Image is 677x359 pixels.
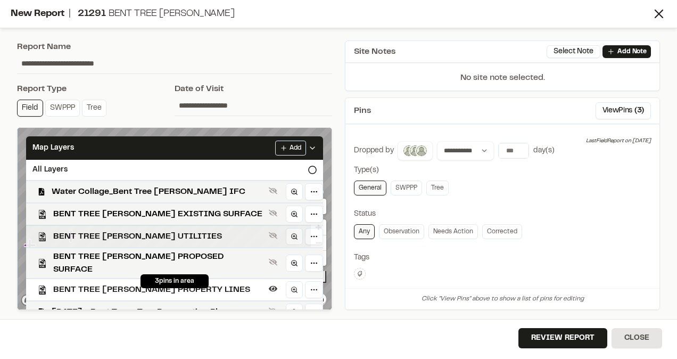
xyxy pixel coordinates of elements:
[17,40,332,53] div: Report Name
[26,160,323,180] div: All Layers
[53,230,265,243] span: BENT TREE [PERSON_NAME] UTILITIES
[391,181,422,195] a: SWPPP
[52,306,265,319] span: [DATE] - Bent Tree - Tree Preservation Plans
[286,255,303,272] a: Zoom to layer
[286,281,303,298] a: Zoom to layer
[482,224,522,239] a: Corrected
[354,268,366,280] button: Edit Tags
[11,7,651,21] div: New Report
[596,102,651,119] button: ViewPins (3)
[415,144,428,157] img: Miguel Angel Soto Montes
[354,145,394,157] div: Dropped by
[354,208,651,220] div: Status
[286,304,303,321] a: Zoom to layer
[354,104,371,117] span: Pins
[275,141,306,156] button: Add
[354,181,386,195] a: General
[155,276,194,286] span: 3 pins in area
[398,141,433,160] button: fernando ceballos, Will Lamb, Miguel Angel Soto Montes
[290,143,301,153] span: Add
[109,10,235,18] span: Bent Tree [PERSON_NAME]
[53,250,265,276] span: BENT TREE [PERSON_NAME] PROPOSED SURFACE
[52,185,265,198] span: Water Collage_Bent Tree [PERSON_NAME] IFC
[428,224,478,239] a: Needs Action
[267,282,279,295] button: Hide layer
[354,165,651,176] div: Type(s)
[286,206,303,223] a: Zoom to layer
[267,184,279,197] button: Show layer
[354,224,375,239] a: Any
[354,45,395,58] span: Site Notes
[17,83,175,95] div: Report Type
[267,229,279,242] button: Show layer
[402,144,415,157] img: fernando ceballos
[267,256,279,268] button: Show layer
[409,144,422,157] img: Will Lamb
[518,328,607,348] button: Review Report
[634,105,644,117] span: ( 3 )
[53,208,265,221] span: BENT TREE [PERSON_NAME] EXISTING SURFACE
[175,83,332,95] div: Date of Visit
[267,305,279,317] button: Show layer
[612,328,662,348] button: Close
[379,224,424,239] a: Observation
[345,71,659,91] p: No site note selected.
[18,128,332,311] canvas: Map
[267,207,279,219] button: Show layer
[345,288,659,309] div: Click "View Pins" above to show a list of pins for editing
[547,45,600,58] button: Select Note
[286,228,303,245] a: Zoom to layer
[533,145,555,157] div: day(s)
[586,137,651,145] div: Last Field Report on [DATE]
[354,252,651,264] div: Tags
[426,181,449,195] a: Tree
[286,183,303,200] a: Zoom to layer
[53,283,265,296] span: BENT TREE [PERSON_NAME] PROPERTY LINES
[617,47,647,56] p: Add Note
